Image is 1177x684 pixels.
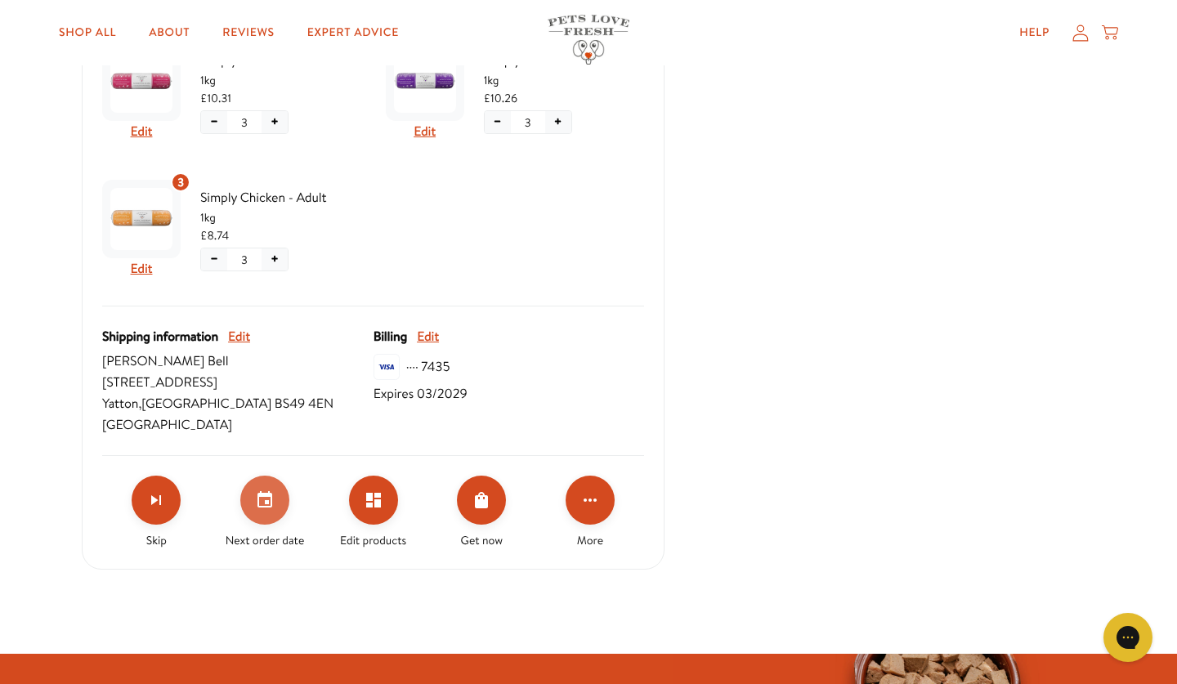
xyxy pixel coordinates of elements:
span: [GEOGRAPHIC_DATA] [102,414,374,436]
button: Edit [131,258,153,279]
span: [STREET_ADDRESS] [102,372,374,393]
button: Click for more options [566,476,615,525]
span: [PERSON_NAME] Bell [102,351,374,372]
button: Decrease quantity [485,111,511,133]
span: Shipping information [102,326,218,347]
a: Help [1006,16,1063,49]
span: Expires 03/2029 [374,383,468,405]
button: Edit products [349,476,398,525]
span: More [577,531,603,549]
div: Make changes for subscription [102,476,644,549]
span: Skip [146,531,167,549]
span: ···· 7435 [406,356,450,378]
button: Decrease quantity [201,248,227,270]
a: Shop All [46,16,129,49]
img: Simply Pork - Adult [394,51,456,113]
span: 1kg [484,71,645,89]
span: £10.26 [484,89,517,107]
a: Reviews [209,16,287,49]
a: About [136,16,203,49]
span: 1kg [200,71,361,89]
span: 3 [177,173,184,191]
iframe: Gorgias live chat messenger [1095,607,1161,668]
img: svg%3E [374,354,400,380]
div: 3 units of item: Simply Chicken - Adult [171,172,190,192]
span: Edit products [340,531,406,549]
div: Subscription product: Simply Chicken - Adult [102,173,361,286]
img: Simply Beef - Adult [110,51,172,113]
span: Billing [374,326,407,347]
button: Order Now [457,476,506,525]
button: Increase quantity [262,111,288,133]
span: Simply Chicken - Adult [200,187,361,208]
img: Simply Chicken - Adult [110,188,172,250]
button: Skip subscription [132,476,181,525]
button: Edit [131,121,153,142]
span: £10.31 [200,89,231,107]
img: Pets Love Fresh [548,15,629,65]
button: Increase quantity [545,111,571,133]
span: 3 [241,251,248,269]
a: Expert Advice [294,16,412,49]
button: Edit [228,326,250,347]
span: £8.74 [200,226,229,244]
span: Next order date [226,531,305,549]
button: Edit [417,326,439,347]
span: Yatton , [GEOGRAPHIC_DATA] BS49 4EN [102,393,374,414]
button: Set your next order date [240,476,289,525]
button: Increase quantity [262,248,288,270]
button: Decrease quantity [201,111,227,133]
div: Subscription product: Simply Beef - Adult [102,36,361,149]
span: 3 [241,114,248,132]
div: Subscription product: Simply Pork - Adult [386,36,645,149]
span: Get now [461,531,503,549]
button: Edit [414,121,436,142]
span: 3 [525,114,531,132]
span: 1kg [200,208,361,226]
